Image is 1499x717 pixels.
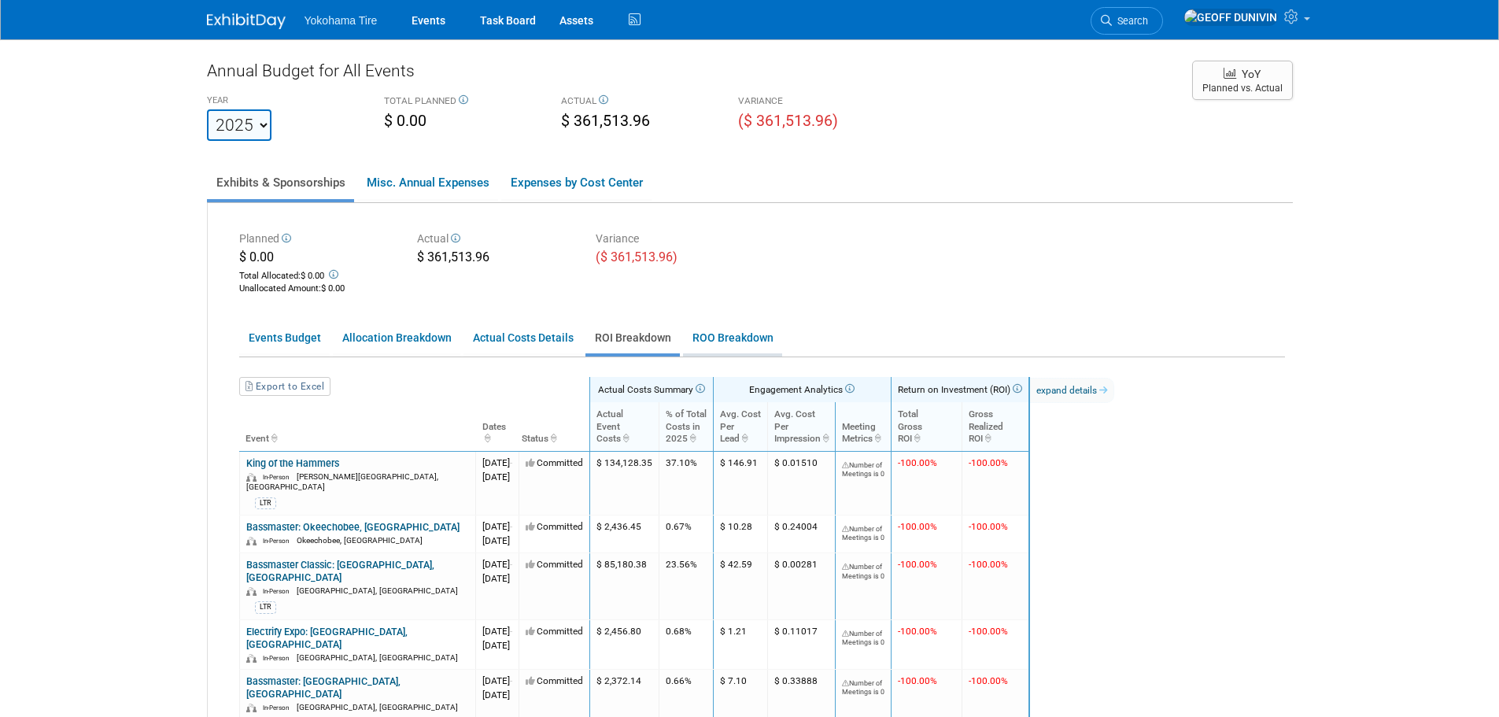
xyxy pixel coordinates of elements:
div: ACTUAL [561,94,714,110]
span: [DATE] [482,457,512,468]
span: - [510,559,512,570]
span: $ 0.00 [239,249,274,264]
span: [DATE] [482,626,512,637]
span: [DATE] [482,675,512,686]
span: In-Person [263,473,294,481]
a: Allocation Breakdown [333,323,460,353]
td: $ 0.01510 [767,451,835,515]
span: Unallocated Amount [239,283,319,294]
a: Bassmaster: [GEOGRAPHIC_DATA], [GEOGRAPHIC_DATA] [246,675,401,700]
span: [DATE] [482,640,510,651]
th: Dates : activate to sort column ascending [475,402,519,451]
span: [GEOGRAPHIC_DATA], [GEOGRAPHIC_DATA] [297,703,458,711]
div: Actual [417,231,572,249]
img: In-Person Event [246,587,257,596]
span: [GEOGRAPHIC_DATA], [GEOGRAPHIC_DATA] [297,653,458,662]
span: $ 0.00 [384,112,426,130]
img: GEOFF DUNIVIN [1183,9,1278,26]
div: Total Allocated: [239,267,394,283]
span: Yokohama Tire [305,14,378,27]
span: [DATE] [482,559,512,570]
span: -100.00% [969,559,1008,570]
th: Engagement Analytics [713,377,891,402]
span: 0.66% [666,675,692,686]
span: [DATE] [482,535,510,546]
span: Okeechobee, [GEOGRAPHIC_DATA] [297,536,423,545]
span: YoY [1242,68,1261,80]
td: Committed [519,619,589,669]
div: Variance [596,231,751,249]
th: MeetingMetrics: activate to sort column ascending [835,402,891,451]
td: $ 1.21 [713,619,767,669]
td: $ 0.11017 [767,619,835,669]
span: In-Person [263,654,294,662]
a: Bassmaster: Okeechobee, [GEOGRAPHIC_DATA] [246,521,460,533]
div: YEAR [207,94,360,109]
img: ExhibitDay [207,13,286,29]
div: Set the number of meetings (under the Analytics & ROI section of the ROI, Objectives & ROO tab of... [842,457,884,479]
span: Search [1112,15,1148,27]
td: $ 0.24004 [767,516,835,553]
img: In-Person Event [246,473,257,482]
a: Export to Excel [239,377,330,396]
td: $ 134,128.35 [589,451,659,515]
a: ROI Breakdown [585,323,680,353]
td: $ 42.59 [713,553,767,620]
div: : [239,283,394,295]
span: [PERSON_NAME][GEOGRAPHIC_DATA], [GEOGRAPHIC_DATA] [246,472,438,491]
th: % of TotalCosts in2025: activate to sort column ascending [659,402,713,451]
span: In-Person [263,704,294,711]
th: TotalGrossROI: activate to sort column ascending [891,402,962,451]
th: Event : activate to sort column ascending [239,402,475,451]
span: In-Person [263,537,294,545]
span: [DATE] [482,521,512,532]
a: expand details [1030,378,1114,403]
a: Electrify Expo: [GEOGRAPHIC_DATA], [GEOGRAPHIC_DATA] [246,626,408,650]
th: Actual Costs Summary [589,377,713,402]
div: LTR [255,601,276,613]
span: - [510,626,512,637]
th: Status : activate to sort column ascending [519,402,589,451]
span: $ 0.00 [301,271,324,281]
span: -100.00% [898,457,937,468]
th: Avg. CostPerLead: activate to sort column ascending [713,402,767,451]
span: - [510,521,512,532]
a: Expenses by Cost Center [501,166,652,199]
td: Committed [519,451,589,515]
div: VARIANCE [738,94,892,110]
div: Planned [239,231,394,249]
th: ActualEventCosts: activate to sort column ascending [589,402,659,451]
th: GrossRealizedROI: activate to sort column ascending [962,402,1029,451]
a: Actual Costs Details [463,323,582,353]
div: Set the number of meetings (under the Analytics & ROI section of the ROI, Objectives & ROO tab of... [842,521,884,543]
td: $ 85,180.38 [589,553,659,620]
span: -100.00% [898,675,937,686]
span: -100.00% [969,626,1008,637]
span: 23.56% [666,559,697,570]
span: - [510,457,512,468]
a: Exhibits & Sponsorships [207,166,354,199]
td: $ 0.00281 [767,553,835,620]
a: ROO Breakdown [683,323,782,353]
td: $ 2,456.80 [589,619,659,669]
th: Avg. CostPerImpression: activate to sort column ascending [767,402,835,451]
span: In-Person [263,587,294,595]
td: $ 2,436.45 [589,516,659,553]
div: LTR [255,497,276,509]
td: $ 10.28 [713,516,767,553]
span: -100.00% [898,521,937,532]
span: -100.00% [969,457,1008,468]
td: Committed [519,516,589,553]
span: 37.10% [666,457,697,468]
a: Search [1091,7,1163,35]
div: Set the number of meetings (under the Analytics & ROI section of the ROI, Objectives & ROO tab of... [842,626,884,648]
div: $ 361,513.96 [417,249,572,269]
div: Set the number of meetings (under the Analytics & ROI section of the ROI, Objectives & ROO tab of... [842,559,884,581]
td: Committed [519,553,589,620]
span: - [510,675,512,686]
img: In-Person Event [246,654,257,663]
button: YoY Planned vs. Actual [1192,61,1293,100]
a: King of the Hammers [246,457,339,469]
span: 0.68% [666,626,692,637]
span: [DATE] [482,573,510,584]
